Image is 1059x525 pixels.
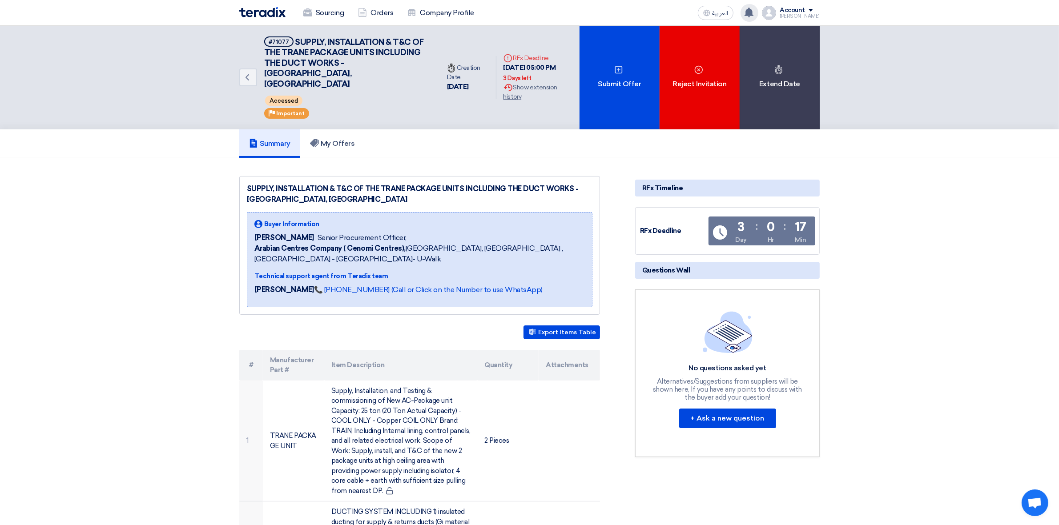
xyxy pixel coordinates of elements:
[318,232,407,243] span: Senior Procurement Officer,
[254,285,314,294] strong: [PERSON_NAME]
[640,226,707,236] div: RFx Deadline
[679,409,776,428] button: + Ask a new question
[239,350,263,381] th: #
[660,26,740,129] div: Reject Invitation
[756,218,758,234] div: :
[784,218,786,234] div: :
[503,53,572,63] div: RFx Deadline
[276,110,305,116] span: Important
[735,235,747,244] div: Day
[269,39,289,45] div: #71077
[263,381,324,501] td: TRANE PACKAGE UNIT
[254,232,314,243] span: [PERSON_NAME]
[642,265,690,275] span: Questions Wall
[239,381,263,501] td: 1
[324,381,478,501] td: Supply, Installation, and Testing & commissioning of New AC-Package unit Capacity: 25 ton (20 Ton...
[503,74,532,83] div: 3 Days left
[740,26,820,129] div: Extend Date
[1022,489,1048,516] a: Open chat
[703,311,753,353] img: empty_state_list.svg
[254,243,585,265] span: [GEOGRAPHIC_DATA], [GEOGRAPHIC_DATA] ,[GEOGRAPHIC_DATA] - [GEOGRAPHIC_DATA]- U-Walk
[737,221,745,233] div: 3
[780,7,805,14] div: Account
[239,129,300,158] a: Summary
[762,6,776,20] img: profile_test.png
[635,180,820,196] div: RFx Timeline
[652,377,803,401] div: Alternatives/Suggestions from suppliers will be shown here, If you have any points to discuss wit...
[351,3,400,23] a: Orders
[264,220,319,229] span: Buyer Information
[523,325,600,339] button: Export Items Table
[539,350,600,381] th: Attachments
[264,36,429,89] h5: SUPPLY, INSTALLATION & T&C OF THE TRANE PACKAGE UNITS INCLUDING THE DUCT WORKS - HAIFA MALL, JEDDAH
[239,7,286,17] img: Teradix logo
[767,221,775,233] div: 0
[503,63,572,83] div: [DATE] 05:00 PM
[265,96,302,106] span: Accessed
[249,139,290,148] h5: Summary
[324,350,478,381] th: Item Description
[652,364,803,373] div: No questions asked yet
[263,350,324,381] th: Manufacturer Part #
[247,184,592,205] div: SUPPLY, INSTALLATION & T&C OF THE TRANE PACKAGE UNITS INCLUDING THE DUCT WORKS - [GEOGRAPHIC_DATA...
[795,221,806,233] div: 17
[477,381,539,501] td: 2 Pieces
[400,3,481,23] a: Company Profile
[768,235,774,244] div: Hr
[795,235,806,244] div: Min
[447,63,489,82] div: Creation Date
[780,14,820,19] div: [PERSON_NAME]
[698,6,733,20] button: العربية
[503,83,572,101] div: Show extension history
[477,350,539,381] th: Quantity
[300,129,365,158] a: My Offers
[254,244,406,252] b: Arabian Centres Company ( Cenomi Centres),
[264,37,424,89] span: SUPPLY, INSTALLATION & T&C OF THE TRANE PACKAGE UNITS INCLUDING THE DUCT WORKS - [GEOGRAPHIC_DATA...
[254,272,585,281] div: Technical support agent from Teradix team
[296,3,351,23] a: Sourcing
[712,10,728,16] span: العربية
[580,26,660,129] div: Submit Offer
[447,82,489,92] div: [DATE]
[314,285,543,294] a: 📞 [PHONE_NUMBER] (Call or Click on the Number to use WhatsApp)
[310,139,355,148] h5: My Offers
